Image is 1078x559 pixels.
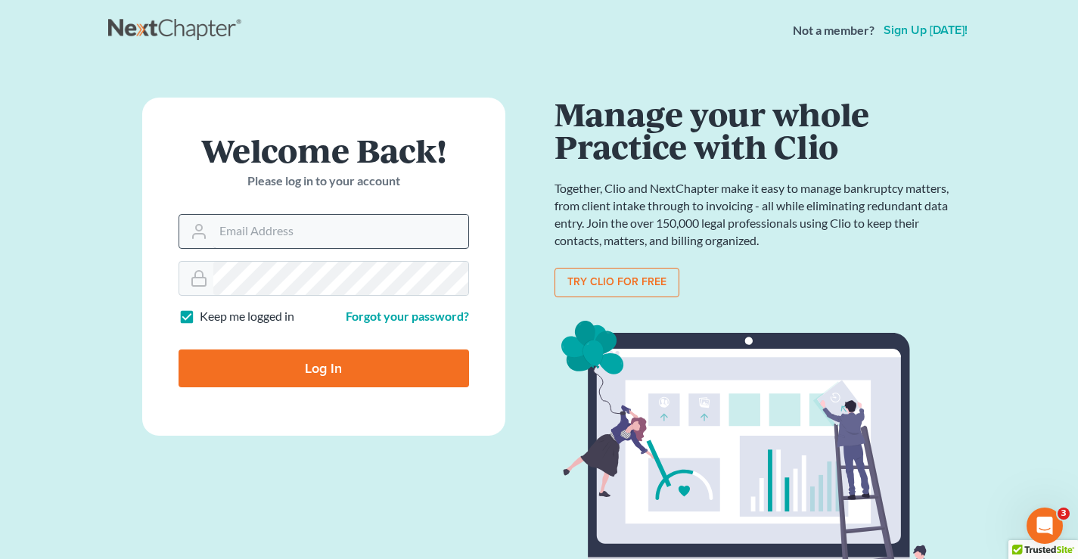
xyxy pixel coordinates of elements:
[346,309,469,323] a: Forgot your password?
[555,180,955,249] p: Together, Clio and NextChapter make it easy to manage bankruptcy matters, from client intake thro...
[179,134,469,166] h1: Welcome Back!
[200,308,294,325] label: Keep me logged in
[179,172,469,190] p: Please log in to your account
[555,98,955,162] h1: Manage your whole Practice with Clio
[555,268,679,298] a: Try clio for free
[213,215,468,248] input: Email Address
[1058,508,1070,520] span: 3
[1027,508,1063,544] iframe: Intercom live chat
[179,349,469,387] input: Log In
[793,22,875,39] strong: Not a member?
[881,24,971,36] a: Sign up [DATE]!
